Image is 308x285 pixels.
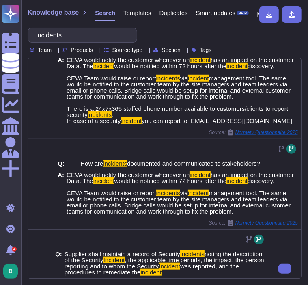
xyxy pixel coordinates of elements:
[114,63,226,69] span: would be notified within 72 hours after the
[180,75,188,82] span: via
[103,160,127,167] mark: incidents
[237,11,249,15] div: BETA
[235,220,298,225] span: Normet / Questionnaire 2025
[32,28,129,42] input: Search a question or template...
[12,247,17,252] div: 4
[67,190,291,215] span: management tool. The same would be notified to the customer team by the site managers and team le...
[67,111,121,124] span: . In case of a security
[209,220,298,226] span: Source:
[142,117,292,124] span: you can report to [EMAIL_ADDRESS][DOMAIN_NAME]
[65,250,263,263] span: noting the description of the Security
[190,56,211,63] mark: incident
[159,10,188,16] span: Duplicates
[55,251,62,275] b: Q:
[180,190,188,196] span: via
[257,10,277,19] button: More
[121,117,142,124] mark: incident
[58,57,64,124] b: A:
[159,263,180,270] mark: Incident
[235,130,298,135] span: Normet / Questionnaire 2025
[162,269,163,276] span: .
[127,160,260,167] span: documented and communicated to stakeholders?
[58,160,65,166] b: Q:
[114,177,226,184] span: would be notified within 72 hours after the
[65,257,264,270] span: , the applicable time periods, the impact, the person reporting and to whom the Security
[67,75,291,118] span: management tool. The same would be notified to the customer team by the site managers and team le...
[67,160,103,167] span: · How are
[67,171,190,178] span: CEVA would notify the customer whenever an
[58,172,64,214] b: A:
[196,10,236,16] span: Smart updates
[67,56,294,69] span: has an impact on the customer Data. The
[226,177,248,184] mark: incident
[88,111,112,118] mark: incidents
[67,171,294,184] span: has an impact on the customer Data. The
[103,257,125,263] mark: Incident
[65,263,239,276] span: was reported, and the procedures to remediate the
[156,75,180,82] mark: incidents
[93,177,114,184] mark: incident
[123,10,151,16] span: Templates
[188,75,209,82] mark: incident
[162,47,181,53] span: Section
[156,190,180,196] mark: incidents
[209,129,298,136] span: Source:
[71,47,93,53] span: Products
[140,269,162,276] mark: incident
[28,9,79,16] span: Knowledge base
[2,262,24,280] button: user
[112,47,142,53] span: Source type
[180,250,205,257] mark: Incidents
[257,11,271,18] span: More
[200,47,212,53] span: Tags
[188,190,209,196] mark: incident
[38,47,52,53] span: Team
[95,10,115,16] span: Search
[190,171,211,178] mark: incident
[3,264,18,279] img: user
[226,63,248,69] mark: incident
[93,63,114,69] mark: incident
[65,250,180,257] span: Supplier shall maintain a record of Security
[67,56,190,63] span: CEVA would notify the customer whenever an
